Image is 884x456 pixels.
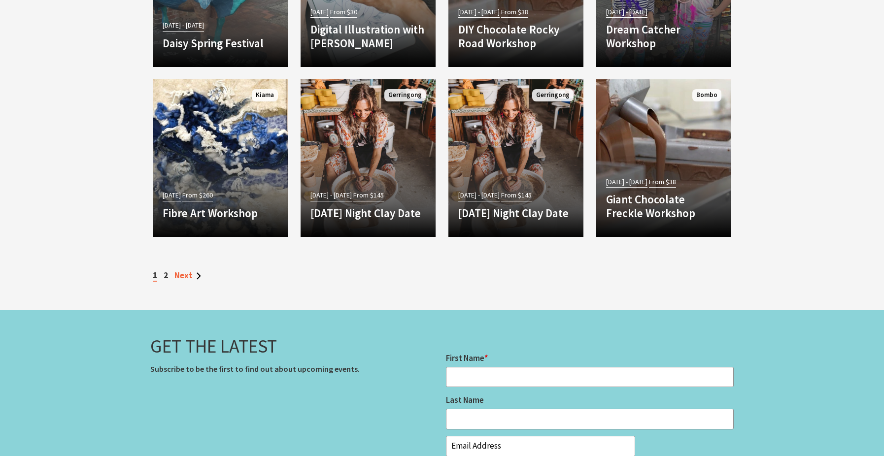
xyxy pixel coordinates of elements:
[501,190,532,201] span: From $145
[596,79,731,237] a: [DATE] - [DATE] From $38 Giant Chocolate Freckle Workshop Bombo
[310,6,329,18] span: [DATE]
[353,190,384,201] span: From $145
[446,394,484,405] label: Last Name
[649,176,676,188] span: From $38
[164,270,168,281] a: 2
[163,190,181,201] span: [DATE]
[384,89,426,101] span: Gerringong
[458,190,500,201] span: [DATE] - [DATE]
[606,193,721,220] h4: Giant Chocolate Freckle Workshop
[310,206,426,220] h4: [DATE] Night Clay Date
[153,79,288,237] a: [DATE] From $260 Fibre Art Workshop Kiama
[163,206,278,220] h4: Fibre Art Workshop
[532,89,574,101] span: Gerringong
[182,190,213,201] span: From $260
[692,89,721,101] span: Bombo
[174,270,201,281] a: Next
[153,270,157,282] span: 1
[301,79,436,237] a: [DATE] - [DATE] From $145 [DATE] Night Clay Date Gerringong
[501,6,528,18] span: From $38
[458,23,574,50] h4: DIY Chocolate Rocky Road Workshop
[606,6,647,18] span: [DATE] - [DATE]
[606,23,721,50] h4: Dream Catcher Workshop
[330,6,357,18] span: From $30
[446,353,488,363] label: First Name
[163,20,204,31] span: [DATE] - [DATE]
[150,363,438,376] p: Subscribe to be the first to find out about upcoming events.
[606,176,647,188] span: [DATE] - [DATE]
[448,79,583,237] a: [DATE] - [DATE] From $145 [DATE] Night Clay Date Gerringong
[150,337,438,356] h3: GET THE LATEST
[310,190,352,201] span: [DATE] - [DATE]
[310,23,426,50] h4: Digital Illustration with [PERSON_NAME]
[163,36,278,50] h4: Daisy Spring Festival
[458,206,574,220] h4: [DATE] Night Clay Date
[252,89,278,101] span: Kiama
[458,6,500,18] span: [DATE] - [DATE]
